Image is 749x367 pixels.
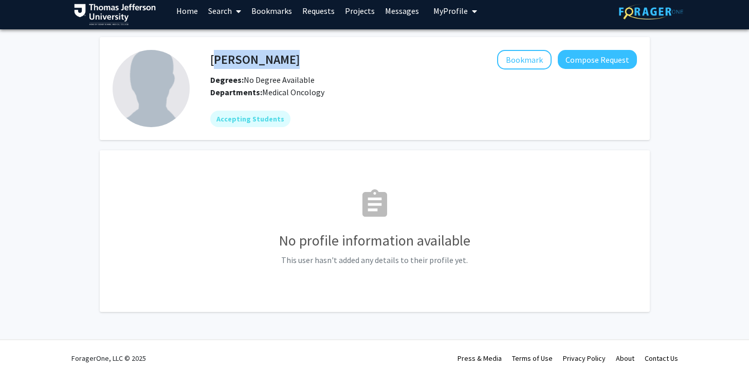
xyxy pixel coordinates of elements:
button: Compose Request to Ashley Wetzel [558,50,637,69]
b: Degrees: [210,75,244,85]
img: ForagerOne Logo [619,4,683,20]
mat-chip: Accepting Students [210,111,290,127]
a: Press & Media [458,354,502,363]
iframe: Chat [8,321,44,359]
a: Contact Us [645,354,678,363]
fg-card: No Profile Information [100,150,650,312]
a: Privacy Policy [563,354,606,363]
span: My Profile [433,6,468,16]
span: Medical Oncology [262,87,324,97]
a: Terms of Use [512,354,553,363]
b: Departments: [210,87,262,97]
a: About [616,354,634,363]
img: Profile Picture [113,50,190,127]
h3: No profile information available [113,232,637,250]
span: No Degree Available [210,75,315,85]
mat-icon: assignment [358,188,391,221]
img: Thomas Jefferson University Logo [74,4,156,25]
h4: [PERSON_NAME] [210,50,300,69]
button: Add Ashley Wetzel to Bookmarks [497,50,552,69]
p: This user hasn't added any details to their profile yet. [113,254,637,266]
